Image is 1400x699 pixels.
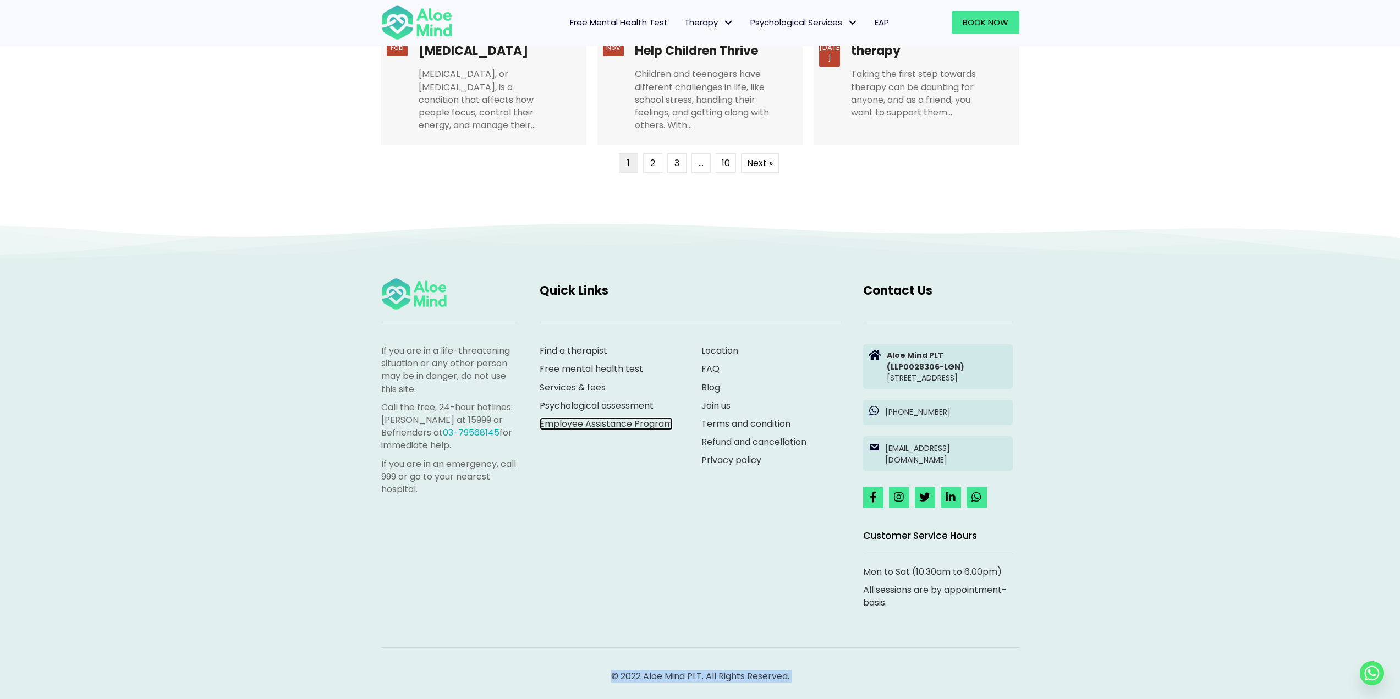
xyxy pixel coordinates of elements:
a: Find a therapist [540,344,607,357]
a: Blog [701,381,720,394]
a: Book Now [952,11,1019,34]
span: Contact Us [863,282,932,299]
a: Whatsapp [1360,661,1384,685]
span: Free Mental Health Test [570,16,668,28]
p: [PHONE_NUMBER] [885,406,1007,417]
span: … [691,153,711,173]
a: Page 10 [716,153,736,173]
a: Free Mental Health Test [562,11,676,34]
strong: Aloe Mind PLT [887,350,943,361]
p: All sessions are by appointment-basis. [863,584,1013,609]
a: Location [701,344,738,357]
span: Therapy: submenu [721,15,737,31]
a: Free mental health test [540,362,643,375]
img: Aloe mind Logo [381,277,447,311]
p: If you are in an emergency, call 999 or go to your nearest hospital. [381,458,518,496]
nav: Menu [467,11,897,34]
a: Services & fees [540,381,606,394]
a: Page 2 [643,153,662,173]
span: Therapy [684,16,734,28]
a: Refund and cancellation [701,436,806,448]
strong: (LLP0028306-LGN) [887,361,964,372]
a: Privacy policy [701,454,761,466]
span: Psychological Services: submenu [845,15,861,31]
a: [EMAIL_ADDRESS][DOMAIN_NAME] [863,436,1013,471]
p: [STREET_ADDRESS] [887,350,1007,383]
a: TherapyTherapy: submenu [676,11,742,34]
span: Quick Links [540,282,608,299]
p: Call the free, 24-hour hotlines: [PERSON_NAME] at 15999 or Befrienders at for immediate help. [381,401,518,452]
a: Psychological ServicesPsychological Services: submenu [742,11,866,34]
span: Customer Service Hours [863,529,977,542]
a: EAP [866,11,897,34]
span: EAP [875,16,889,28]
a: Join us [701,399,731,412]
img: Aloe mind Logo [381,4,453,41]
p: © 2022 Aloe Mind PLT. All Rights Reserved. [381,670,1019,683]
span: Page 1 [619,153,638,173]
a: Psychological assessment [540,399,654,412]
a: Terms and condition [701,417,790,430]
a: Aloe Mind PLT(LLP0028306-LGN)[STREET_ADDRESS] [863,344,1013,389]
a: [PHONE_NUMBER] [863,400,1013,425]
p: [EMAIL_ADDRESS][DOMAIN_NAME] [885,443,1007,465]
span: Psychological Services [750,16,858,28]
a: Next » [741,153,779,173]
p: Mon to Sat (10.30am to 6.00pm) [863,565,1013,578]
a: FAQ [701,362,720,375]
a: 03-79568145 [443,426,499,439]
a: Page 3 [667,153,687,173]
p: If you are in a life-threatening situation or any other person may be in danger, do not use this ... [381,344,518,395]
a: Employee Assistance Program [540,417,673,430]
span: Book Now [963,16,1008,28]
